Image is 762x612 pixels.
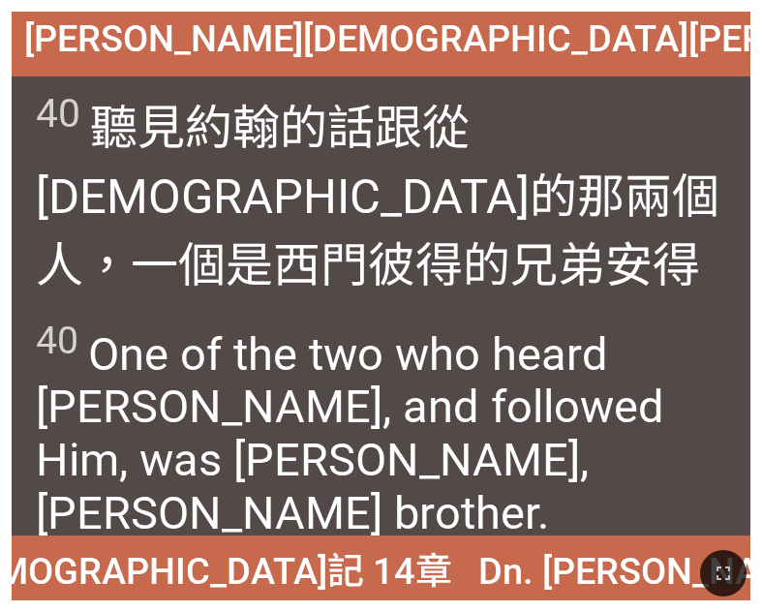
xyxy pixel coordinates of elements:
wg4613: 彼得 [36,238,700,362]
sup: 40 [36,319,78,363]
wg2491: 的話跟從 [36,101,719,362]
wg3844: 約翰 [36,101,719,362]
wg3588: 兩個 [36,169,719,362]
wg2258: 西門 [36,238,700,362]
wg1520: 是 [36,238,700,362]
span: 聽見 [36,89,725,364]
wg846: 的那 [36,169,719,362]
span: One of the two who heard [PERSON_NAME], and followed Him, was [PERSON_NAME], [PERSON_NAME] brother. [36,319,725,540]
wg190: [DEMOGRAPHIC_DATA] [36,169,719,362]
wg1417: 人，一個 [36,238,700,362]
sup: 40 [36,90,80,137]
